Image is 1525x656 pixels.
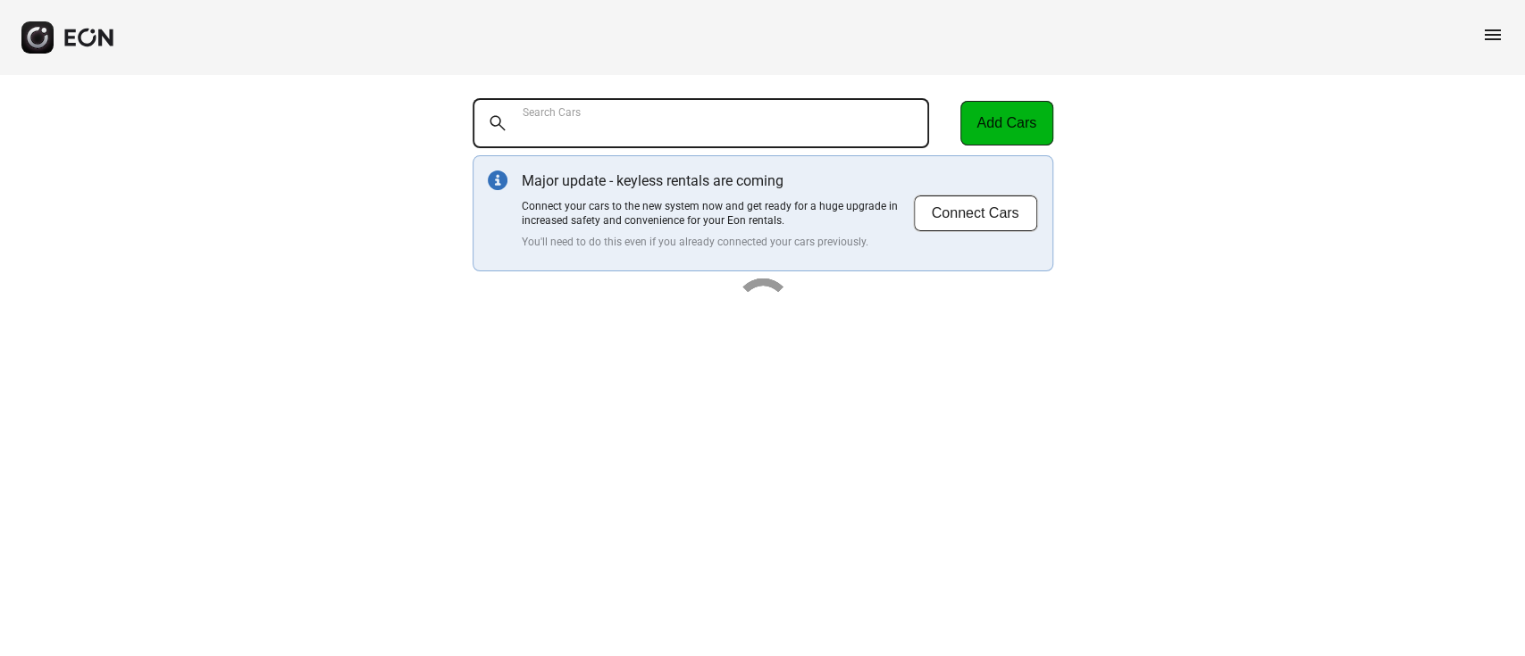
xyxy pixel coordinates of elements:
[522,199,913,228] p: Connect your cars to the new system now and get ready for a huge upgrade in increased safety and ...
[1482,24,1504,46] span: menu
[522,170,913,192] p: Major update - keyless rentals are coming
[913,195,1038,232] button: Connect Cars
[960,101,1053,145] button: Add Cars
[488,170,507,190] img: info
[522,235,913,249] p: You'll need to do this even if you already connected your cars previously.
[523,105,581,120] label: Search Cars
